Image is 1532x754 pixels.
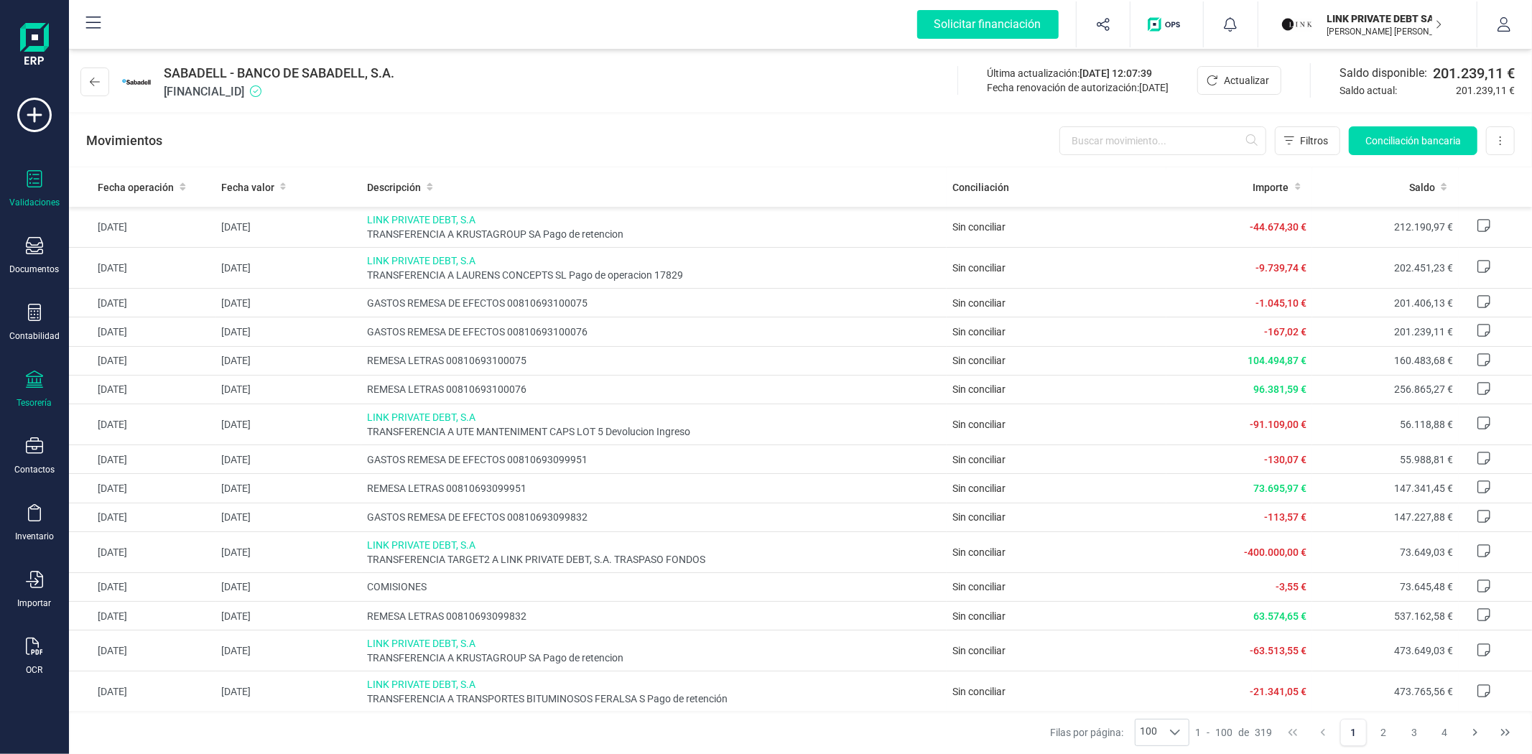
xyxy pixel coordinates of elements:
span: -130,07 € [1264,454,1306,465]
span: Saldo actual: [1340,83,1450,98]
input: Buscar movimiento... [1059,126,1266,155]
span: -167,02 € [1264,326,1306,338]
span: de [1238,725,1249,740]
td: 537.162,58 € [1312,602,1459,630]
td: [DATE] [69,375,215,404]
td: [DATE] [215,531,362,572]
td: 160.483,68 € [1312,346,1459,375]
span: Sin conciliar [952,581,1006,592]
p: [PERSON_NAME] [PERSON_NAME] [1327,26,1442,37]
div: OCR [27,664,43,676]
td: [DATE] [69,572,215,601]
td: 55.988,81 € [1312,445,1459,474]
span: 201.239,11 € [1433,63,1515,83]
span: Conciliación bancaria [1365,134,1461,148]
span: 63.574,65 € [1253,610,1306,622]
span: 73.695,97 € [1253,483,1306,494]
span: 104.494,87 € [1248,355,1306,366]
span: 1 [1195,725,1201,740]
td: 473.649,03 € [1312,630,1459,671]
div: Validaciones [9,197,60,208]
div: Solicitar financiación [917,10,1059,39]
img: Logo de OPS [1148,17,1186,32]
span: -400.000,00 € [1244,546,1306,558]
td: 473.765,56 € [1312,671,1459,712]
span: Saldo [1409,180,1435,195]
span: Importe [1253,180,1289,195]
span: 100 [1215,725,1232,740]
div: Tesorería [17,397,52,409]
td: [DATE] [215,445,362,474]
div: Inventario [15,531,54,542]
span: Descripción [367,180,421,195]
span: REMESA LETRAS 00810693100075 [367,353,941,368]
button: Page 2 [1370,719,1398,746]
td: [DATE] [69,503,215,531]
td: [DATE] [215,207,362,248]
span: Sin conciliar [952,419,1006,430]
span: Sin conciliar [952,262,1006,274]
button: Last Page [1492,719,1519,746]
span: TRANSFERENCIA A LAURENS CONCEPTS SL Pago de operacion 17829 [367,268,941,282]
td: [DATE] [215,248,362,289]
span: LINK PRIVATE DEBT, S.A [367,213,941,227]
span: LINK PRIVATE DEBT, S.A [367,410,941,424]
span: TRANSFERENCIA A KRUSTAGROUP SA Pago de retencion [367,651,941,665]
span: Sin conciliar [952,511,1006,523]
button: First Page [1279,719,1306,746]
td: [DATE] [69,671,215,712]
p: Movimientos [86,131,162,151]
button: Next Page [1462,719,1489,746]
span: Filtros [1300,134,1328,148]
img: LI [1281,9,1313,40]
button: Page 4 [1431,719,1458,746]
span: GASTOS REMESA DE EFECTOS 00810693100076 [367,325,941,339]
div: Contabilidad [9,330,60,342]
span: COMISIONES [367,580,941,594]
div: Documentos [10,264,60,275]
td: [DATE] [69,474,215,503]
span: Sin conciliar [952,610,1006,622]
span: [FINANCIAL_ID] [164,83,394,101]
button: LILINK PRIVATE DEBT SA[PERSON_NAME] [PERSON_NAME] [1276,1,1459,47]
span: TRANSFERENCIA A TRANSPORTES BITUMINOSOS FERALSA S Pago de retención [367,692,941,706]
span: SABADELL - BANCO DE SABADELL, S.A. [164,63,394,83]
span: Sin conciliar [952,297,1006,309]
td: 73.645,48 € [1312,572,1459,601]
span: -9.739,74 € [1255,262,1306,274]
span: -1.045,10 € [1255,297,1306,309]
button: Page 3 [1401,719,1428,746]
span: Sin conciliar [952,454,1006,465]
span: Conciliación [952,180,1009,195]
td: [DATE] [69,404,215,445]
span: Sin conciliar [952,221,1006,233]
span: -113,57 € [1264,511,1306,523]
td: 73.649,03 € [1312,531,1459,572]
span: GASTOS REMESA DE EFECTOS 00810693099832 [367,510,941,524]
span: -21.341,05 € [1250,686,1306,697]
span: LINK PRIVATE DEBT, S.A [367,636,941,651]
td: 212.190,97 € [1312,207,1459,248]
td: [DATE] [69,248,215,289]
td: [DATE] [215,572,362,601]
span: -3,55 € [1276,581,1306,592]
button: Page 1 [1340,719,1368,746]
span: LINK PRIVATE DEBT, S.A [367,538,941,552]
span: Sin conciliar [952,326,1006,338]
td: [DATE] [69,602,215,630]
div: Importar [18,597,52,609]
td: 202.451,23 € [1312,248,1459,289]
td: [DATE] [215,317,362,346]
button: Conciliación bancaria [1349,126,1477,155]
span: TRANSFERENCIA TARGET2 A LINK PRIVATE DEBT, S.A. TRASPASO FONDOS [367,552,941,567]
button: Actualizar [1197,66,1281,95]
div: - [1195,725,1272,740]
div: Filas por página: [1050,719,1189,746]
td: [DATE] [69,289,215,317]
span: REMESA LETRAS 00810693099951 [367,481,941,495]
td: [DATE] [69,445,215,474]
td: [DATE] [215,630,362,671]
span: REMESA LETRAS 00810693099832 [367,609,941,623]
span: GASTOS REMESA DE EFECTOS 00810693099951 [367,452,941,467]
td: [DATE] [215,671,362,712]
